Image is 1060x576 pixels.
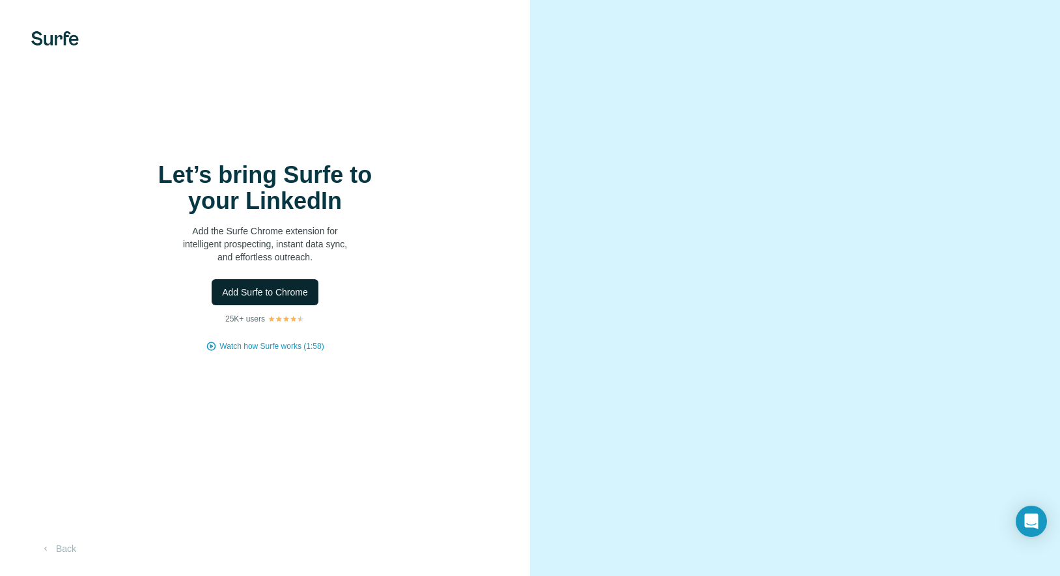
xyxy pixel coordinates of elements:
[31,537,85,560] button: Back
[31,31,79,46] img: Surfe's logo
[135,162,395,214] h1: Let’s bring Surfe to your LinkedIn
[212,279,318,305] button: Add Surfe to Chrome
[135,225,395,264] p: Add the Surfe Chrome extension for intelligent prospecting, instant data sync, and effortless out...
[225,313,265,325] p: 25K+ users
[219,340,324,352] button: Watch how Surfe works (1:58)
[222,286,308,299] span: Add Surfe to Chrome
[1016,506,1047,537] div: Open Intercom Messenger
[268,315,305,323] img: Rating Stars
